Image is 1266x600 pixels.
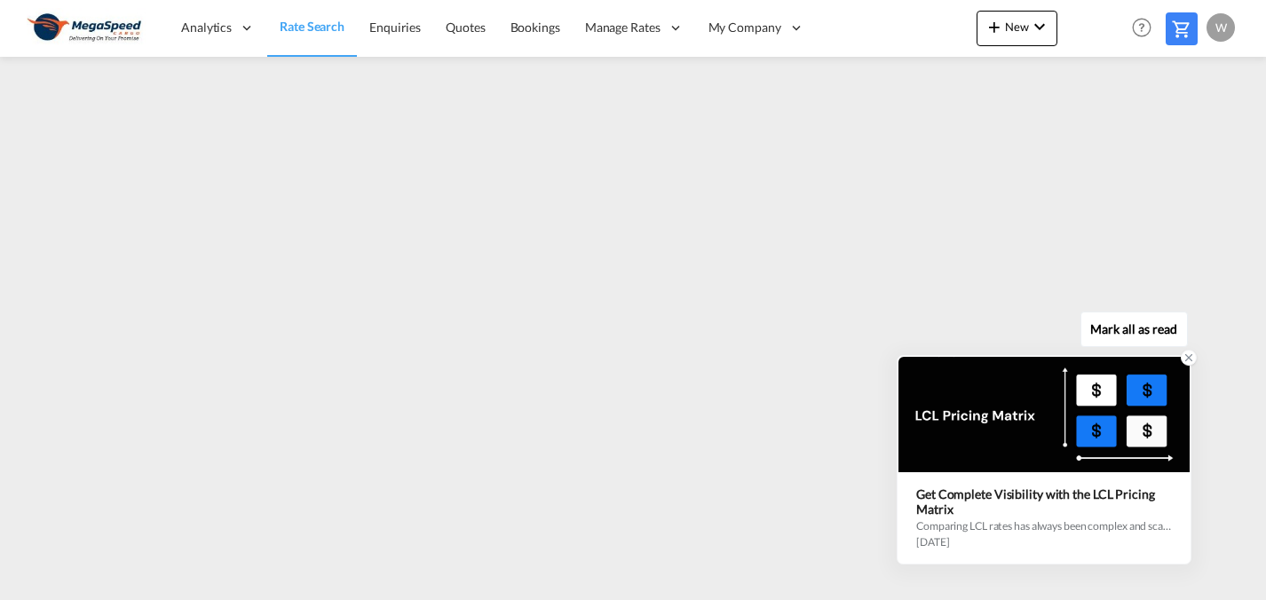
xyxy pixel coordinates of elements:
[1127,12,1157,43] span: Help
[984,16,1005,37] md-icon: icon-plus 400-fg
[280,19,344,34] span: Rate Search
[27,8,146,48] img: ad002ba0aea611eda5429768204679d3.JPG
[446,20,485,35] span: Quotes
[585,19,661,36] span: Manage Rates
[1029,16,1050,37] md-icon: icon-chevron-down
[1127,12,1166,44] div: Help
[181,19,232,36] span: Analytics
[984,20,1050,34] span: New
[1207,13,1235,42] div: W
[977,11,1057,46] button: icon-plus 400-fgNewicon-chevron-down
[510,20,560,35] span: Bookings
[369,20,421,35] span: Enquiries
[708,19,781,36] span: My Company
[13,507,75,573] iframe: Chat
